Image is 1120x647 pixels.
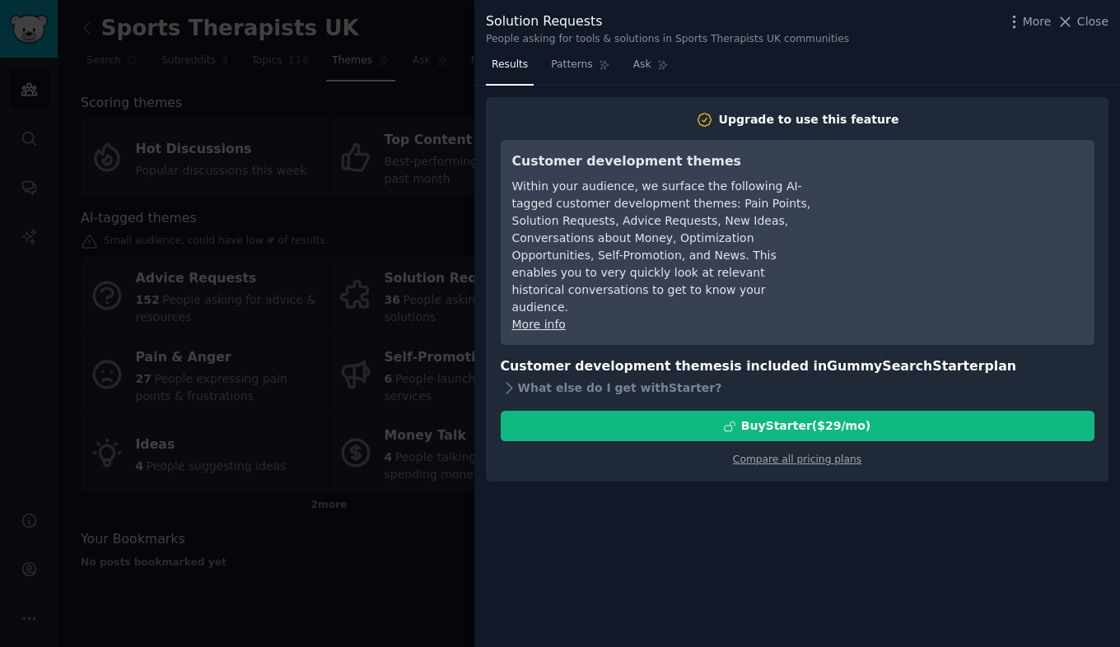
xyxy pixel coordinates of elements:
a: Compare all pricing plans [733,454,861,465]
div: Within your audience, we surface the following AI-tagged customer development themes: Pain Points... [512,178,813,316]
button: BuyStarter($29/mo) [501,411,1094,441]
button: Close [1057,13,1108,30]
a: Results [486,52,534,86]
a: Ask [628,52,674,86]
h3: Customer development themes [512,151,813,172]
a: More info [512,318,566,331]
div: Upgrade to use this feature [719,111,899,128]
a: Patterns [545,52,615,86]
span: Patterns [551,58,592,72]
span: GummySearch Starter [827,358,984,374]
span: Ask [633,58,651,72]
span: Close [1077,13,1108,30]
h3: Customer development themes is included in plan [501,356,1094,377]
div: Buy Starter ($ 29 /mo ) [741,417,870,435]
iframe: YouTube video player [836,151,1083,275]
span: Results [492,58,528,72]
div: People asking for tools & solutions in Sports Therapists UK communities [486,32,849,47]
div: What else do I get with Starter ? [501,376,1094,399]
div: Solution Requests [486,12,849,32]
button: More [1006,13,1052,30]
span: More [1023,13,1052,30]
